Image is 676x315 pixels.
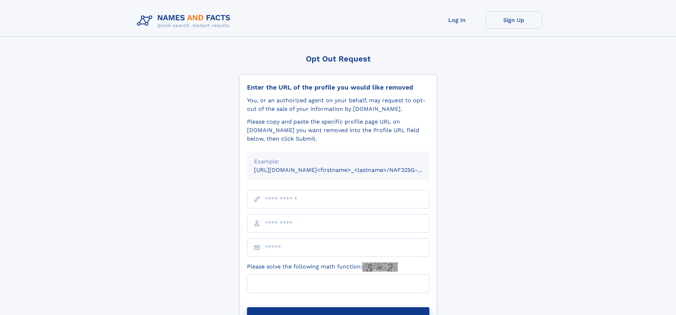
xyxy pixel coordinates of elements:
[247,83,429,91] div: Enter the URL of the profile you would like removed
[247,96,429,113] div: You, or an authorized agent on your behalf, may request to opt-out of the sale of your informatio...
[247,262,398,272] label: Please solve the following math function:
[429,11,485,29] a: Log In
[247,118,429,143] div: Please copy and paste the specific profile page URL on [DOMAIN_NAME] you want removed into the Pr...
[134,11,236,31] img: Logo Names and Facts
[254,157,422,166] div: Example:
[254,167,443,173] small: [URL][DOMAIN_NAME]<firstname>_<lastname>/NAF325G-xxxxxxxx
[485,11,542,29] a: Sign Up
[240,54,437,63] div: Opt Out Request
